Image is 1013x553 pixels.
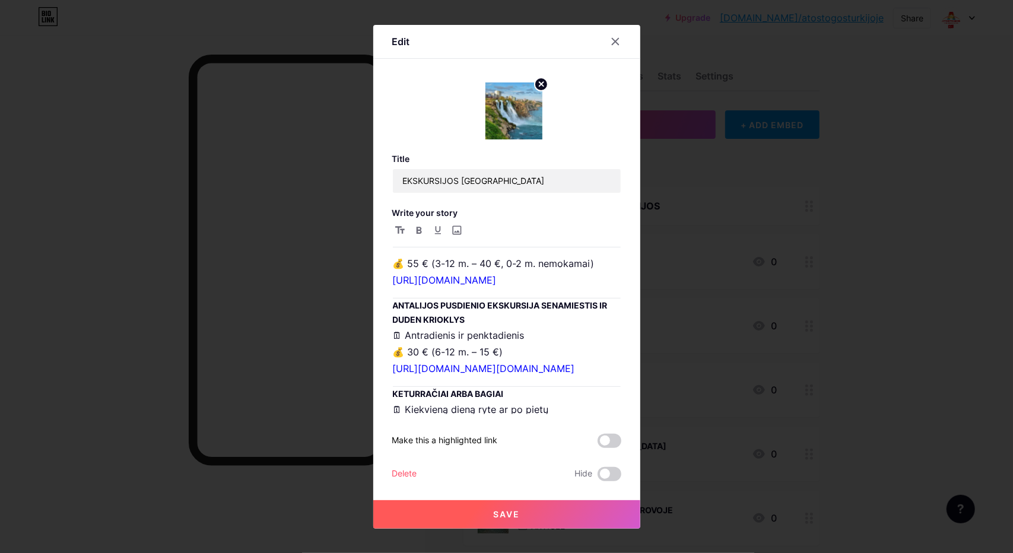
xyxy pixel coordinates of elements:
div: Make this a highlighted link [392,434,498,448]
h3: Title [392,154,621,164]
p: 🗓 Kiekvieną dieną ryte ar po pietų 💰 35-40 € 📅 Kiekvieną dieną 💰 30 € (pietūs + [PERSON_NAME]) 💰 ... [393,401,621,551]
p: 🗓 Kiekvieną dieną 💰 55 € (3-12 m. – 40 €, 0-2 m. nemokamai) [393,239,621,288]
span: Save [493,509,520,519]
div: Delete [392,467,417,481]
input: Title [393,169,621,193]
h3: Write your story [392,208,621,218]
img: link_thumbnail [485,82,542,139]
a: [URL][DOMAIN_NAME] [393,274,497,286]
button: Save [373,500,640,529]
span: Hide [575,467,593,481]
p: 🗓 Antradienis ir penktadienis 💰 30 € (6-12 m. – 15 €) [393,327,621,377]
strong: ANTALIJOS PUSDIENIO EKSKURSIJA SENAMIESTIS IR DUDEN KRIOKLYS [393,300,609,325]
strong: KETURRAČIAI ARBA BAGIAI [393,389,504,399]
a: [URL][DOMAIN_NAME][DOMAIN_NAME] [393,363,575,374]
div: Edit [392,34,410,49]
